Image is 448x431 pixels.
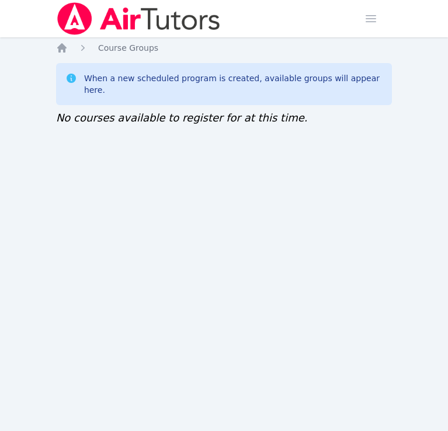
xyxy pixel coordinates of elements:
[98,42,158,54] a: Course Groups
[98,43,158,53] span: Course Groups
[56,42,392,54] nav: Breadcrumb
[84,72,383,96] div: When a new scheduled program is created, available groups will appear here.
[56,112,308,124] span: No courses available to register for at this time.
[56,2,221,35] img: Air Tutors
